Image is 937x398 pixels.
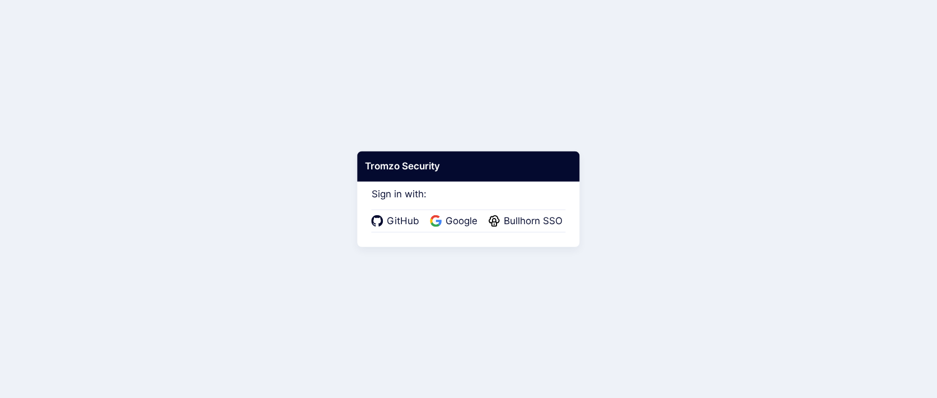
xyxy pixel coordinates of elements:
[383,214,423,229] span: GitHub
[489,214,566,229] a: Bullhorn SSO
[430,214,481,229] a: Google
[442,214,481,229] span: Google
[372,173,566,233] div: Sign in with:
[357,151,579,182] div: Tromzo Security
[372,214,423,229] a: GitHub
[500,214,566,229] span: Bullhorn SSO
